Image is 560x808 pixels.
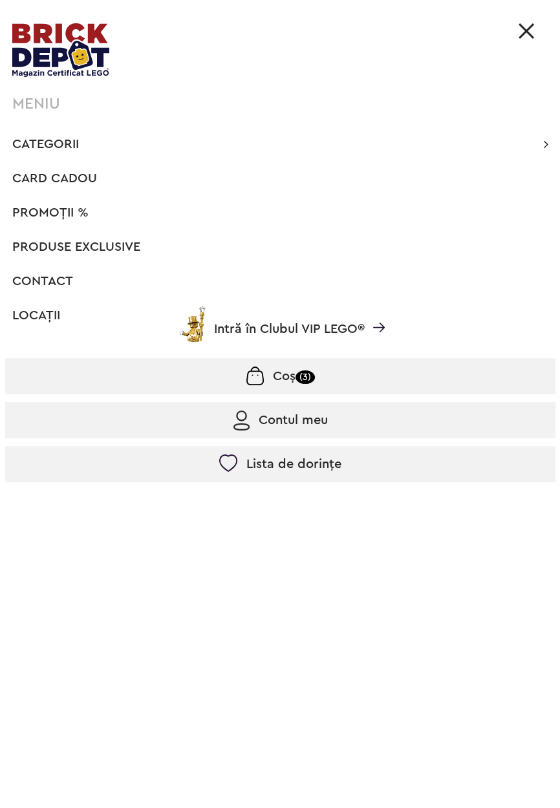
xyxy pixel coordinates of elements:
div: MENIU [12,96,555,112]
a: Produse exclusive [12,240,140,253]
span: Intră în Clubul VIP LEGO® [214,323,365,335]
a: Intră în Clubul VIP LEGO® [5,310,555,348]
span: Categorii [12,138,79,151]
a: Coș(3) [5,358,555,394]
a: Card Cadou [12,172,97,185]
small: (3) [296,370,315,384]
a: Contul meu [5,402,555,438]
a: PROMOȚII % [12,206,89,219]
a: Contact [12,275,73,288]
a: LOCAȚII [12,309,60,322]
a: Lista de dorințe [5,446,555,482]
